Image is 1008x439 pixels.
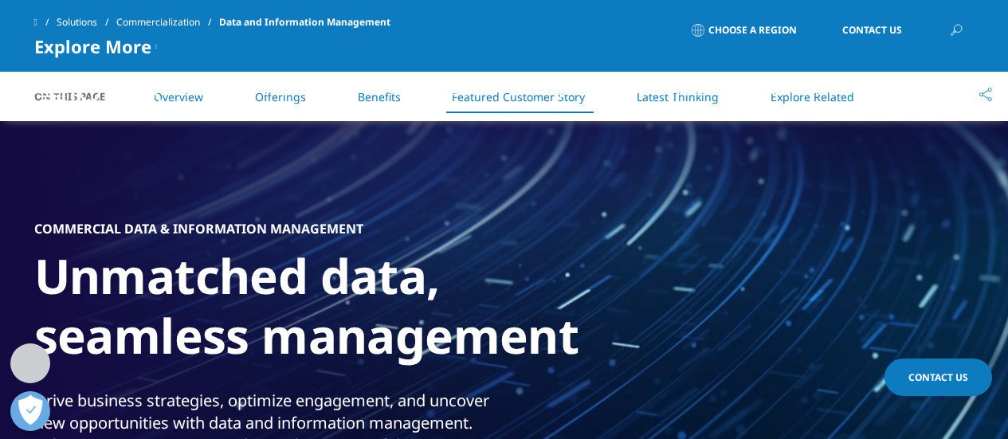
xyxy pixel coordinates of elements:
[10,391,50,431] button: Open Preferences
[842,25,902,35] span: Contact Us
[818,12,926,49] a: Contact Us
[168,56,975,131] nav: Primary
[34,246,632,375] h1: Unmatched data, seamless management
[261,80,325,99] a: Solutions
[770,80,822,99] a: Careers
[708,24,797,37] span: Choose a Region
[530,80,585,99] a: Insights
[34,82,162,105] img: IQVIA Healthcare Information Technology and Pharma Clinical Research Company
[657,80,698,99] a: About
[908,370,968,384] span: Contact Us
[397,80,458,99] a: Products
[884,359,992,396] a: Contact Us
[34,221,363,237] h5: Commercial Data & Information Management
